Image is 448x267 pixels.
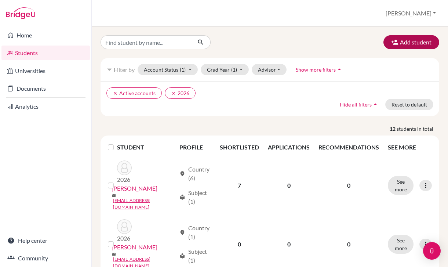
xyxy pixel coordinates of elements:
button: Show more filtersarrow_drop_up [289,64,349,75]
p: 0 [318,240,379,249]
th: RECOMMENDATIONS [314,138,383,156]
span: local_library [179,194,185,200]
a: Community [1,251,90,266]
i: clear [113,91,118,96]
a: [PERSON_NAME] [112,243,157,252]
a: Analytics [1,99,90,114]
button: See more [388,176,414,195]
span: students in total [397,125,439,133]
span: local_library [179,253,185,259]
span: (1) [231,66,237,73]
td: 7 [215,156,263,215]
button: clearActive accounts [106,87,162,99]
button: Hide all filtersarrow_drop_up [334,99,385,110]
th: APPLICATIONS [263,138,314,156]
div: Country (6) [179,165,211,183]
div: Subject (1) [179,188,211,206]
p: 2026 [117,175,132,184]
span: mail [112,252,116,256]
button: Advisor [252,64,287,75]
button: Account Status(1) [138,64,198,75]
th: SEE MORE [383,138,436,156]
td: 0 [263,156,314,215]
span: Hide all filters [340,101,372,108]
i: filter_list [106,66,112,72]
span: (1) [180,66,186,73]
a: [EMAIL_ADDRESS][DOMAIN_NAME] [113,197,176,210]
div: Country (1) [179,224,211,241]
button: Reset to default [385,99,433,110]
input: Find student by name... [101,35,192,49]
div: Open Intercom Messenger [423,242,441,260]
img: Barker, Ren [117,160,132,175]
button: Grad Year(1) [201,64,249,75]
a: Universities [1,64,90,78]
button: clear2026 [165,87,196,99]
p: 0 [318,181,379,190]
button: [PERSON_NAME] [382,6,439,20]
strong: 12 [390,125,397,133]
a: Documents [1,81,90,96]
i: arrow_drop_up [372,101,379,108]
a: Students [1,46,90,60]
i: arrow_drop_up [336,66,343,73]
span: mail [112,193,116,198]
p: 2026 [117,234,132,243]
div: Subject (1) [179,247,211,265]
span: Show more filters [296,66,336,73]
a: [PERSON_NAME] [112,184,157,193]
img: Choi, Hyunho [117,219,132,234]
i: clear [171,91,176,96]
a: Home [1,28,90,43]
img: Bridge-U [6,7,35,19]
span: location_on [179,230,185,235]
a: Help center [1,233,90,248]
span: Filter by [114,66,135,73]
span: location_on [179,171,185,177]
th: STUDENT [117,138,175,156]
th: SHORTLISTED [215,138,263,156]
th: PROFILE [175,138,216,156]
button: See more [388,235,414,254]
button: Add student [383,35,439,49]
